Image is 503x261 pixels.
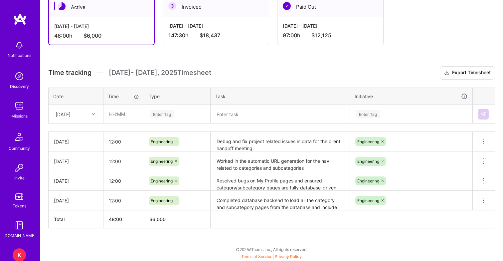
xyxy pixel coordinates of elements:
div: [DOMAIN_NAME] [3,232,36,239]
span: Engineering [357,139,379,144]
div: [DATE] - [DATE] [168,22,263,29]
img: Invoiced [168,2,176,10]
img: teamwork [13,99,26,113]
div: Time [108,93,139,100]
div: [DATE] [54,138,98,145]
div: Enter Tag [356,109,380,119]
div: Enter Tag [150,109,174,119]
th: Task [211,88,350,105]
div: 147:30 h [168,32,263,39]
div: 48:00 h [54,32,149,39]
i: icon Chevron [92,113,95,116]
input: HH:MM [103,192,144,209]
div: Notifications [8,52,31,59]
span: $ 6,000 [149,216,166,222]
th: Total [49,210,103,228]
span: Time tracking [48,69,91,77]
a: Privacy Policy [275,254,302,259]
img: bell [13,39,26,52]
input: HH:MM [103,172,144,190]
input: HH:MM [104,105,143,123]
img: Invite [13,161,26,174]
div: Community [9,145,30,152]
div: [DATE] - [DATE] [283,22,378,29]
span: $6,000 [84,32,101,39]
span: Engineering [151,178,173,183]
textarea: Worked in the automatic URL generation for the nav related to categories and subcategories [211,152,349,170]
div: Missions [11,113,28,120]
input: HH:MM [103,133,144,150]
span: [DATE] - [DATE] , 2025 Timesheet [109,69,211,77]
span: Engineering [357,159,379,164]
div: 97:00 h [283,32,378,39]
div: [DATE] [56,111,71,118]
th: Date [49,88,103,105]
div: [DATE] [54,197,98,204]
button: Export Timesheet [440,66,495,80]
img: Paid Out [283,2,291,10]
span: Engineering [151,139,173,144]
textarea: Resolved bugs on My Profile pages and ensured category/subcategory pages are fully database-drive... [211,172,349,190]
img: Community [11,129,27,145]
textarea: Debug and fix project related issues in data for the client handoff meeting. [211,132,349,151]
div: Tokens [13,202,26,209]
a: Terms of Service [241,254,272,259]
img: logo [13,13,27,25]
input: HH:MM [103,152,144,170]
th: 48:00 [103,210,144,228]
div: © 2025 ATeams Inc., All rights reserved. [40,241,503,258]
span: Engineering [357,198,379,203]
textarea: Completed database backend to load all the category and subcategory pages from the database and i... [211,191,349,210]
div: [DATE] [54,158,98,165]
div: [DATE] [54,177,98,184]
th: Type [144,88,211,105]
span: | [241,254,302,259]
div: Initiative [355,93,468,100]
i: icon Download [444,70,449,77]
img: guide book [13,219,26,232]
span: $12,125 [311,32,331,39]
span: Engineering [151,159,173,164]
img: tokens [15,193,23,200]
span: Engineering [151,198,173,203]
img: Submit [481,112,486,117]
div: [DATE] - [DATE] [54,23,149,30]
span: Engineering [357,178,379,183]
div: Invite [14,174,25,181]
div: Discovery [10,83,29,90]
img: Active [58,2,66,10]
span: $18,437 [200,32,220,39]
img: discovery [13,70,26,83]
